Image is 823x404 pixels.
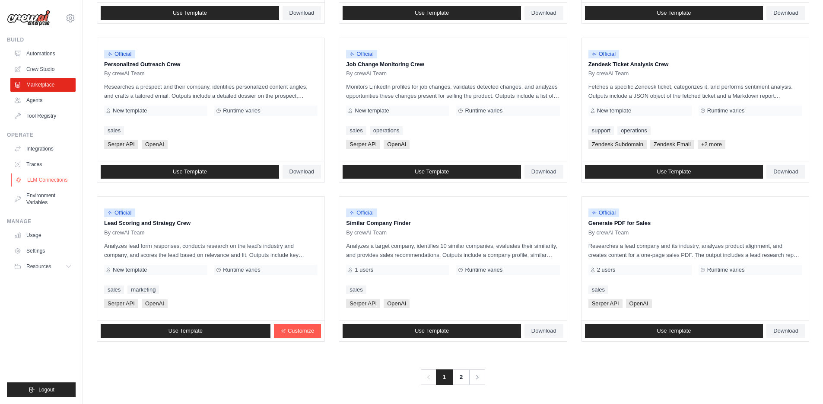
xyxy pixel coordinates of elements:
span: Official [346,208,377,217]
a: LLM Connections [11,173,76,187]
span: 1 users [355,266,373,273]
a: Traces [10,157,76,171]
a: Tool Registry [10,109,76,123]
span: New template [113,107,147,114]
a: sales [104,285,124,294]
span: Use Template [415,327,449,334]
span: By crewAI Team [588,70,629,77]
a: Download [766,165,805,179]
p: Analyzes a target company, identifies 10 similar companies, evaluates their similarity, and provi... [346,241,559,260]
button: Resources [10,260,76,273]
a: Download [524,324,563,338]
a: Marketplace [10,78,76,92]
div: Build [7,36,76,43]
span: Use Template [657,10,691,16]
span: 1 [436,369,453,385]
span: By crewAI Team [104,70,145,77]
span: OpenAI [384,299,410,308]
p: Fetches a specific Zendesk ticket, categorizes it, and performs sentiment analysis. Outputs inclu... [588,82,802,100]
span: By crewAI Team [346,229,387,236]
a: sales [104,126,124,135]
a: Download [524,165,563,179]
span: Serper API [346,140,380,149]
span: Use Template [415,10,449,16]
span: Serper API [104,299,138,308]
span: Download [531,10,556,16]
span: Use Template [173,168,207,175]
span: Use Template [657,327,691,334]
span: Runtime varies [465,266,502,273]
p: Researches a lead company and its industry, analyzes product alignment, and creates content for a... [588,241,802,260]
a: Use Template [343,324,521,338]
a: Agents [10,93,76,107]
span: Runtime varies [707,107,745,114]
a: Download [283,165,321,179]
div: Operate [7,131,76,138]
p: Generate PDF for Sales [588,219,802,228]
p: Monitors LinkedIn profiles for job changes, validates detected changes, and analyzes opportunitie... [346,82,559,100]
a: Use Template [585,165,763,179]
span: OpenAI [142,140,168,149]
a: sales [588,285,608,294]
span: Resources [26,263,51,270]
a: 2 [452,369,470,385]
span: Official [104,208,135,217]
img: Logo [7,10,50,26]
a: Customize [274,324,321,338]
span: Use Template [657,168,691,175]
span: Download [531,327,556,334]
span: Download [531,168,556,175]
span: Use Template [168,327,203,334]
a: Settings [10,244,76,258]
a: Download [766,6,805,20]
a: Use Template [585,324,763,338]
span: Customize [288,327,314,334]
span: Zendesk Subdomain [588,140,647,149]
a: Download [766,324,805,338]
p: Job Change Monitoring Crew [346,60,559,69]
span: Official [104,50,135,58]
span: Download [773,168,798,175]
span: OpenAI [626,299,652,308]
a: Download [283,6,321,20]
span: New template [113,266,147,273]
a: Use Template [343,165,521,179]
span: Runtime varies [223,107,261,114]
a: Use Template [101,165,279,179]
span: Runtime varies [707,266,745,273]
span: Download [773,10,798,16]
p: Personalized Outreach Crew [104,60,318,69]
span: New template [597,107,631,114]
p: Similar Company Finder [346,219,559,228]
span: Logout [38,386,54,393]
span: Serper API [104,140,138,149]
span: Download [289,10,315,16]
span: Download [289,168,315,175]
span: Official [588,50,620,58]
div: Manage [7,218,76,225]
span: By crewAI Team [104,229,145,236]
span: Serper API [346,299,380,308]
span: Use Template [173,10,207,16]
span: By crewAI Team [346,70,387,77]
a: Use Template [101,6,279,20]
a: sales [346,285,366,294]
span: Use Template [415,168,449,175]
span: Official [346,50,377,58]
p: Researches a prospect and their company, identifies personalized content angles, and crafts a tai... [104,82,318,100]
span: +2 more [698,140,725,149]
a: Use Template [343,6,521,20]
nav: Pagination [421,369,485,385]
a: Integrations [10,142,76,156]
a: Use Template [101,324,270,338]
span: OpenAI [142,299,168,308]
span: 2 users [597,266,616,273]
a: operations [370,126,403,135]
a: Environment Variables [10,189,76,209]
p: Lead Scoring and Strategy Crew [104,219,318,228]
a: support [588,126,614,135]
span: Serper API [588,299,623,308]
span: Zendesk Email [650,140,694,149]
a: Download [524,6,563,20]
a: operations [617,126,651,135]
